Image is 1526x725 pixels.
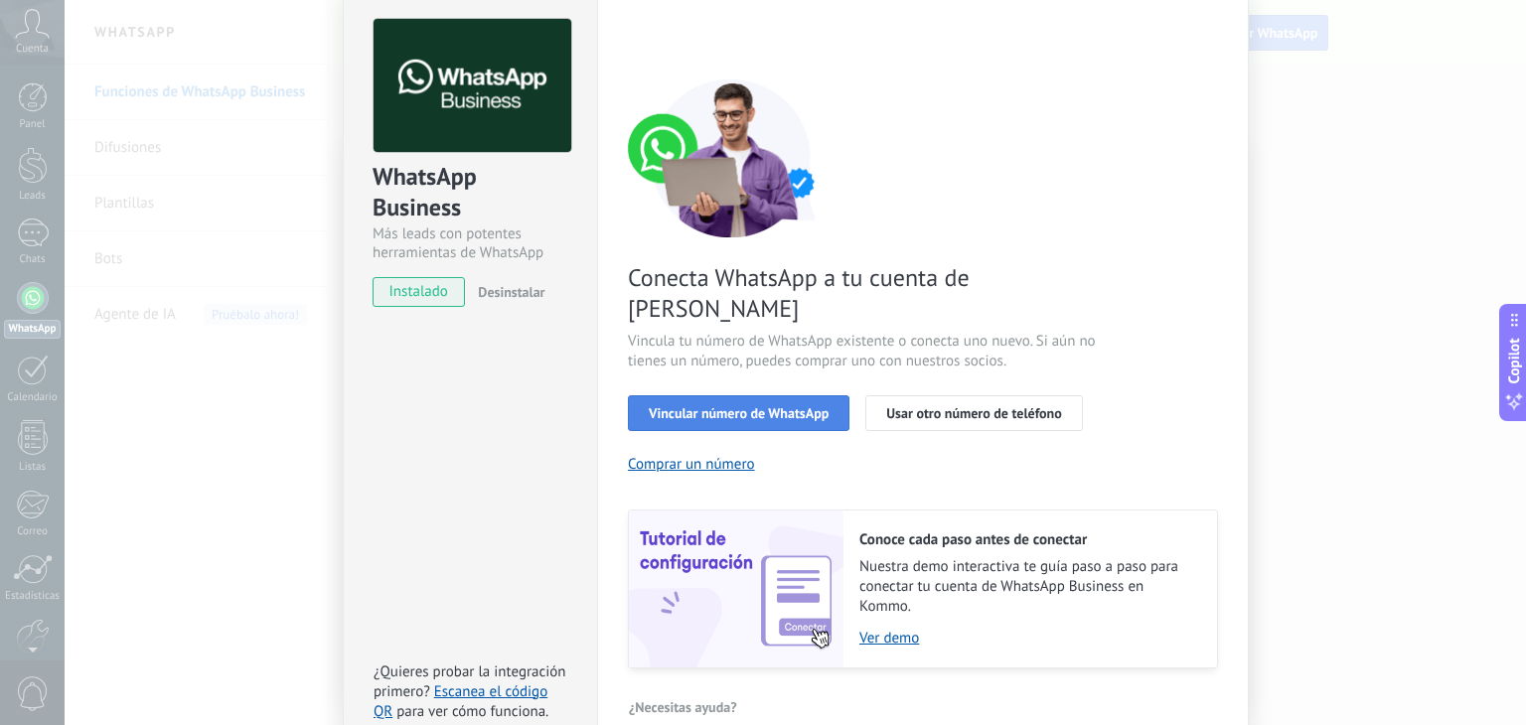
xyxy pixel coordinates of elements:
span: Conecta WhatsApp a tu cuenta de [PERSON_NAME] [628,262,1101,324]
button: Comprar un número [628,455,755,474]
span: para ver cómo funciona. [396,702,548,721]
div: Más leads con potentes herramientas de WhatsApp [373,224,568,262]
img: connect number [628,78,837,237]
span: instalado [374,277,464,307]
div: WhatsApp Business [373,161,568,224]
span: Usar otro número de teléfono [886,406,1061,420]
button: Vincular número de WhatsApp [628,395,849,431]
button: ¿Necesitas ayuda? [628,692,738,722]
span: Copilot [1504,339,1524,384]
span: Vincula tu número de WhatsApp existente o conecta uno nuevo. Si aún no tienes un número, puedes c... [628,332,1101,371]
a: Ver demo [859,629,1197,648]
span: Vincular número de WhatsApp [649,406,829,420]
h2: Conoce cada paso antes de conectar [859,530,1197,549]
img: logo_main.png [374,19,571,153]
a: Escanea el código QR [374,682,547,721]
span: Desinstalar [478,283,544,301]
span: ¿Necesitas ayuda? [629,700,737,714]
button: Desinstalar [470,277,544,307]
span: Nuestra demo interactiva te guía paso a paso para conectar tu cuenta de WhatsApp Business en Kommo. [859,557,1197,617]
button: Usar otro número de teléfono [865,395,1082,431]
span: ¿Quieres probar la integración primero? [374,662,566,701]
